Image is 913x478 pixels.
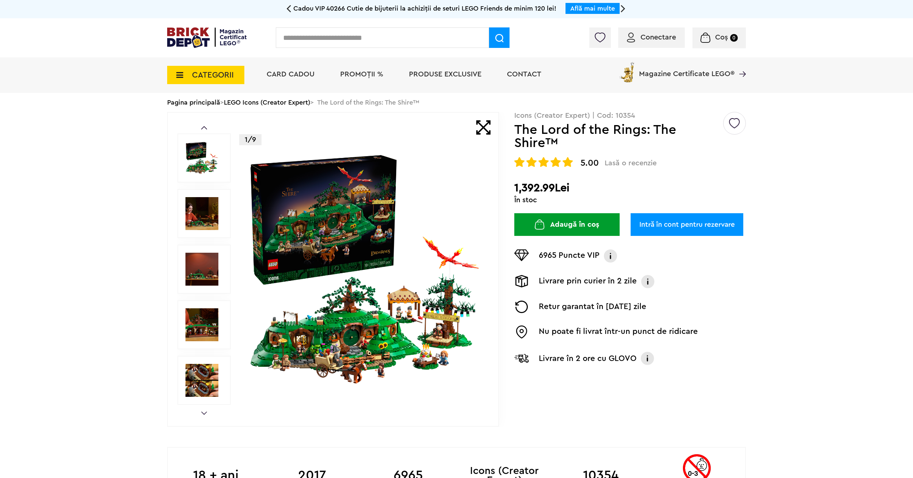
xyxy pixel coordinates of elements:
[293,5,556,12] span: Cadou VIP 40266 Cutie de bijuterii la achiziții de seturi LEGO Friends de minim 120 lei!
[514,196,746,204] div: În stoc
[640,275,655,288] img: Info livrare prin curier
[514,249,529,261] img: Puncte VIP
[514,112,746,119] p: Icons (Creator Expert) | Cod: 10354
[640,351,655,366] img: Info livrare cu GLOVO
[551,157,561,167] img: Evaluare cu stele
[409,71,481,78] a: Produse exclusive
[627,34,676,41] a: Conectare
[715,34,728,41] span: Coș
[185,364,218,397] img: LEGO Icons (Creator Expert) The Lord of the Rings: The Shire™
[581,159,599,168] span: 5.00
[639,61,734,78] span: Magazine Certificate LEGO®
[185,308,218,341] img: Seturi Lego The Lord of the Rings: The Shire™
[167,93,746,112] div: > > The Lord of the Rings: The Shire™
[734,61,746,68] a: Magazine Certificate LEGO®
[539,353,636,364] p: Livrare în 2 ore cu GLOVO
[539,275,637,288] p: Livrare prin curier în 2 zile
[514,325,529,339] img: Easybox
[538,157,549,167] img: Evaluare cu stele
[640,34,676,41] span: Conectare
[247,151,482,387] img: The Lord of the Rings: The Shire™
[267,71,315,78] a: Card Cadou
[192,71,234,79] span: CATEGORII
[185,253,218,286] img: The Lord of the Rings: The Shire™ LEGO 10354
[514,157,525,167] img: Evaluare cu stele
[539,249,600,263] p: 6965 Puncte VIP
[526,157,537,167] img: Evaluare cu stele
[631,213,743,236] a: Intră în cont pentru rezervare
[185,142,218,174] img: The Lord of the Rings: The Shire™
[340,71,383,78] a: PROMOȚII %
[514,123,722,150] h1: The Lord of the Rings: The Shire™
[224,99,310,106] a: LEGO Icons (Creator Expert)
[730,34,738,42] small: 0
[539,325,698,339] p: Nu poate fi livrat într-un punct de ridicare
[514,354,529,363] img: Livrare Glovo
[603,249,618,263] img: Info VIP
[514,181,746,195] h2: 1,392.99Lei
[514,301,529,313] img: Returnare
[507,71,541,78] a: Contact
[185,197,218,230] img: The Lord of the Rings: The Shire™
[605,159,657,168] span: Lasă o recenzie
[167,99,220,106] a: Pagina principală
[514,275,529,287] img: Livrare
[239,134,262,145] p: 1/9
[514,213,620,236] button: Adaugă în coș
[570,5,615,12] a: Află mai multe
[563,157,573,167] img: Evaluare cu stele
[201,126,207,129] a: Prev
[539,301,646,313] p: Retur garantat în [DATE] zile
[201,411,207,415] a: Next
